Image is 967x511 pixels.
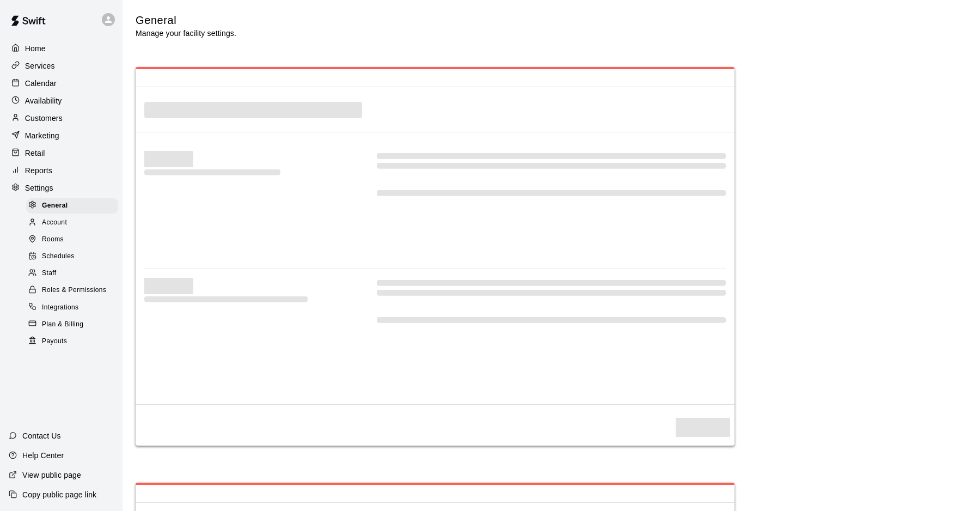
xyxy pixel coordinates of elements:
[42,217,67,228] span: Account
[42,336,67,347] span: Payouts
[26,299,123,316] a: Integrations
[9,58,114,74] a: Services
[26,232,118,247] div: Rooms
[26,249,118,264] div: Schedules
[26,232,123,248] a: Rooms
[26,266,118,281] div: Staff
[9,180,114,196] a: Settings
[42,319,83,330] span: Plan & Billing
[9,110,114,126] a: Customers
[9,162,114,179] a: Reports
[9,93,114,109] a: Availability
[26,265,123,282] a: Staff
[42,251,75,262] span: Schedules
[22,470,81,480] p: View public page
[9,127,114,144] a: Marketing
[26,317,118,332] div: Plan & Billing
[25,165,52,176] p: Reports
[42,268,56,279] span: Staff
[136,13,236,28] h5: General
[42,200,68,211] span: General
[26,215,118,230] div: Account
[9,145,114,161] a: Retail
[25,130,59,141] p: Marketing
[22,430,61,441] p: Contact Us
[26,316,123,333] a: Plan & Billing
[42,234,64,245] span: Rooms
[42,285,106,296] span: Roles & Permissions
[26,300,118,315] div: Integrations
[9,75,114,92] a: Calendar
[25,78,57,89] p: Calendar
[25,95,62,106] p: Availability
[26,214,123,231] a: Account
[26,282,123,299] a: Roles & Permissions
[9,40,114,57] a: Home
[26,198,118,214] div: General
[22,489,96,500] p: Copy public page link
[26,197,123,214] a: General
[26,248,123,265] a: Schedules
[26,283,118,298] div: Roles & Permissions
[42,302,79,313] span: Integrations
[25,43,46,54] p: Home
[25,148,45,159] p: Retail
[25,113,63,124] p: Customers
[26,334,118,349] div: Payouts
[26,333,123,350] a: Payouts
[25,182,53,193] p: Settings
[22,450,64,461] p: Help Center
[136,28,236,39] p: Manage your facility settings.
[25,60,55,71] p: Services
